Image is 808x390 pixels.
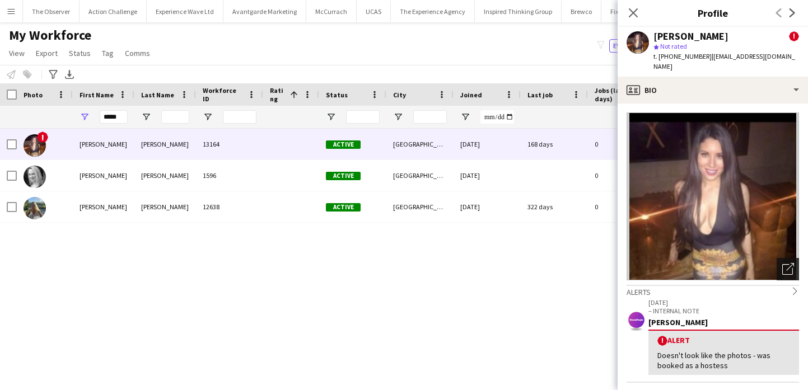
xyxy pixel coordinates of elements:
div: 0 [588,160,661,191]
div: [GEOGRAPHIC_DATA] [386,129,454,159]
button: Open Filter Menu [141,112,151,122]
input: Last Name Filter Input [161,110,189,124]
a: Tag [97,46,118,60]
span: ! [789,31,799,41]
p: [DATE] [648,298,799,307]
div: Doesn't look like the photos - was booked as a hostess [657,350,790,370]
button: Open Filter Menu [203,112,213,122]
span: Last Name [141,91,174,99]
div: [GEOGRAPHIC_DATA] [386,160,454,191]
div: Open photos pop-in [777,258,799,280]
span: City [393,91,406,99]
span: Comms [125,48,150,58]
div: [PERSON_NAME] [134,191,196,222]
a: Status [64,46,95,60]
span: Active [326,172,361,180]
button: McCurrach [306,1,357,22]
input: Joined Filter Input [480,110,514,124]
div: Bio [618,77,808,104]
span: Jobs (last 90 days) [595,86,641,103]
button: Avantgarde Marketing [223,1,306,22]
span: Photo [24,91,43,99]
button: Open Filter Menu [80,112,90,122]
span: Tag [102,48,114,58]
div: [PERSON_NAME] [134,129,196,159]
span: My Workforce [9,27,91,44]
span: Workforce ID [203,86,243,103]
button: Experience Wave Ltd [147,1,223,22]
span: Joined [460,91,482,99]
button: UCAS [357,1,391,22]
img: Sasha Twyman [24,197,46,219]
button: Fix Radio [601,1,645,22]
input: Workforce ID Filter Input [223,110,256,124]
div: [DATE] [454,191,521,222]
button: Open Filter Menu [326,112,336,122]
button: Action Challenge [80,1,147,22]
div: [PERSON_NAME] [648,317,799,327]
button: Open Filter Menu [460,112,470,122]
button: Open Filter Menu [393,112,403,122]
span: Last job [527,91,553,99]
div: 1596 [196,160,263,191]
span: Active [326,203,361,212]
span: Status [326,91,348,99]
app-action-btn: Advanced filters [46,68,60,81]
button: The Observer [23,1,80,22]
button: Brewco [562,1,601,22]
img: Sasha McNally [24,134,46,157]
button: Everyone4,538 [609,39,665,53]
input: City Filter Input [413,110,447,124]
div: Alert [657,335,790,346]
div: 0 [588,129,661,159]
button: Inspired Thinking Group [475,1,562,22]
span: Not rated [660,42,687,50]
input: First Name Filter Input [100,110,128,124]
div: 0 [588,191,661,222]
a: Export [31,46,62,60]
span: Active [326,140,361,149]
div: [PERSON_NAME] [73,191,134,222]
div: [DATE] [454,129,521,159]
button: The Experience Agency [391,1,475,22]
input: Status Filter Input [346,110,380,124]
span: t. [PHONE_NUMBER] [653,52,712,60]
a: Comms [120,46,155,60]
span: ! [37,131,48,143]
p: – INTERNAL NOTE [648,307,799,315]
div: [PERSON_NAME] [134,160,196,191]
span: | [EMAIL_ADDRESS][DOMAIN_NAME] [653,52,795,71]
img: Sasha Reynolds [24,166,46,188]
div: Alerts [627,285,799,297]
div: [GEOGRAPHIC_DATA] [386,191,454,222]
span: First Name [80,91,114,99]
app-action-btn: Export XLSX [63,68,76,81]
div: [PERSON_NAME] [653,31,728,41]
h3: Profile [618,6,808,20]
span: ! [657,336,667,346]
span: View [9,48,25,58]
span: Export [36,48,58,58]
span: Rating [270,86,286,103]
div: [PERSON_NAME] [73,160,134,191]
div: 13164 [196,129,263,159]
div: [PERSON_NAME] [73,129,134,159]
div: 322 days [521,191,588,222]
a: View [4,46,29,60]
div: 168 days [521,129,588,159]
div: 12638 [196,191,263,222]
img: Crew avatar or photo [627,112,799,280]
span: Status [69,48,91,58]
div: [DATE] [454,160,521,191]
